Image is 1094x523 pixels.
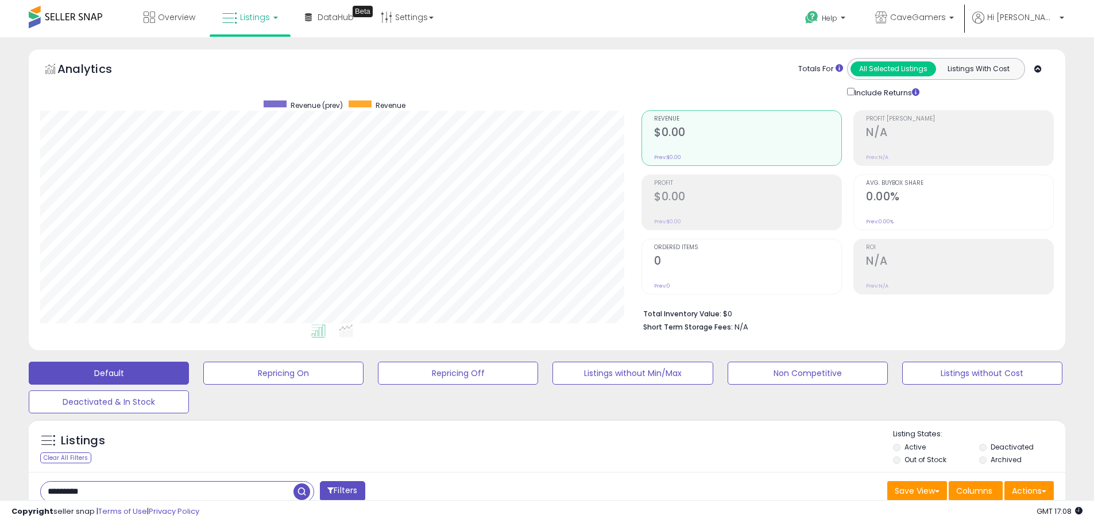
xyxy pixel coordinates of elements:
[838,86,933,99] div: Include Returns
[796,2,857,37] a: Help
[29,390,189,413] button: Deactivated & In Stock
[904,455,946,464] label: Out of Stock
[866,218,894,225] small: Prev: 0.00%
[654,126,841,141] h2: $0.00
[866,126,1053,141] h2: N/A
[291,100,343,110] span: Revenue (prev)
[29,362,189,385] button: Default
[654,218,681,225] small: Prev: $0.00
[866,245,1053,251] span: ROI
[240,11,270,23] span: Listings
[902,362,1062,385] button: Listings without Cost
[851,61,936,76] button: All Selected Listings
[643,306,1045,320] li: $0
[866,190,1053,206] h2: 0.00%
[1004,481,1054,501] button: Actions
[935,61,1021,76] button: Listings With Cost
[866,254,1053,270] h2: N/A
[887,481,947,501] button: Save View
[822,13,837,23] span: Help
[805,10,819,25] i: Get Help
[866,116,1053,122] span: Profit [PERSON_NAME]
[11,506,199,517] div: seller snap | |
[643,322,733,332] b: Short Term Storage Fees:
[991,442,1034,452] label: Deactivated
[318,11,354,23] span: DataHub
[1037,506,1083,517] span: 2025-10-9 17:08 GMT
[654,190,841,206] h2: $0.00
[728,362,888,385] button: Non Competitive
[866,154,888,161] small: Prev: N/A
[203,362,364,385] button: Repricing On
[654,154,681,161] small: Prev: $0.00
[893,429,1065,440] p: Listing States:
[956,485,992,497] span: Columns
[376,100,405,110] span: Revenue
[890,11,946,23] span: CaveGamers
[735,321,748,332] span: N/A
[57,61,134,80] h5: Analytics
[654,245,841,251] span: Ordered Items
[320,481,365,501] button: Filters
[378,362,538,385] button: Repricing Off
[158,11,195,23] span: Overview
[904,442,926,452] label: Active
[866,180,1053,187] span: Avg. Buybox Share
[866,282,888,289] small: Prev: N/A
[949,481,1003,501] button: Columns
[798,64,843,75] div: Totals For
[11,506,53,517] strong: Copyright
[654,282,670,289] small: Prev: 0
[643,309,721,319] b: Total Inventory Value:
[353,6,373,17] div: Tooltip anchor
[991,455,1022,464] label: Archived
[98,506,147,517] a: Terms of Use
[149,506,199,517] a: Privacy Policy
[654,254,841,270] h2: 0
[552,362,713,385] button: Listings without Min/Max
[987,11,1056,23] span: Hi [PERSON_NAME]
[654,180,841,187] span: Profit
[40,452,91,463] div: Clear All Filters
[61,433,105,449] h5: Listings
[654,116,841,122] span: Revenue
[972,11,1064,37] a: Hi [PERSON_NAME]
